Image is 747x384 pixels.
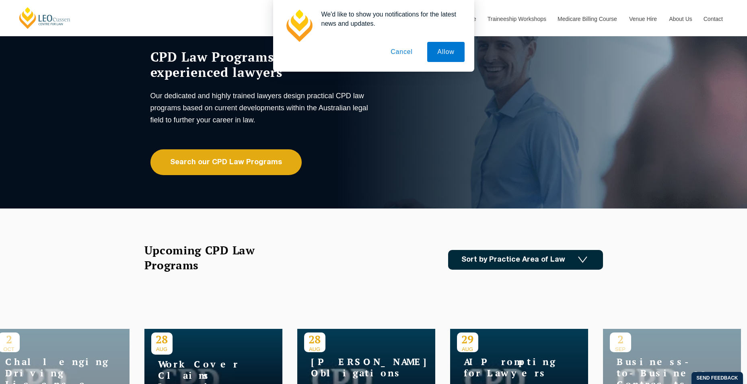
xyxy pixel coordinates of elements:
img: Icon [578,256,587,263]
button: Allow [427,42,464,62]
p: Our dedicated and highly trained lawyers design practical CPD law programs based on current devel... [150,90,372,126]
img: notification icon [283,10,315,42]
h2: Upcoming CPD Law Programs [144,243,275,273]
p: 28 [151,332,173,346]
button: Cancel [381,42,423,62]
div: We'd like to show you notifications for the latest news and updates. [315,10,465,28]
span: AUG [457,346,478,352]
p: 29 [457,332,478,346]
span: AUG [151,346,173,352]
a: Sort by Practice Area of Law [448,250,603,270]
h1: CPD Law Programs designed by experienced lawyers [150,49,372,80]
a: Search our CPD Law Programs [150,149,302,175]
p: 28 [304,332,325,346]
span: AUG [304,346,325,352]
